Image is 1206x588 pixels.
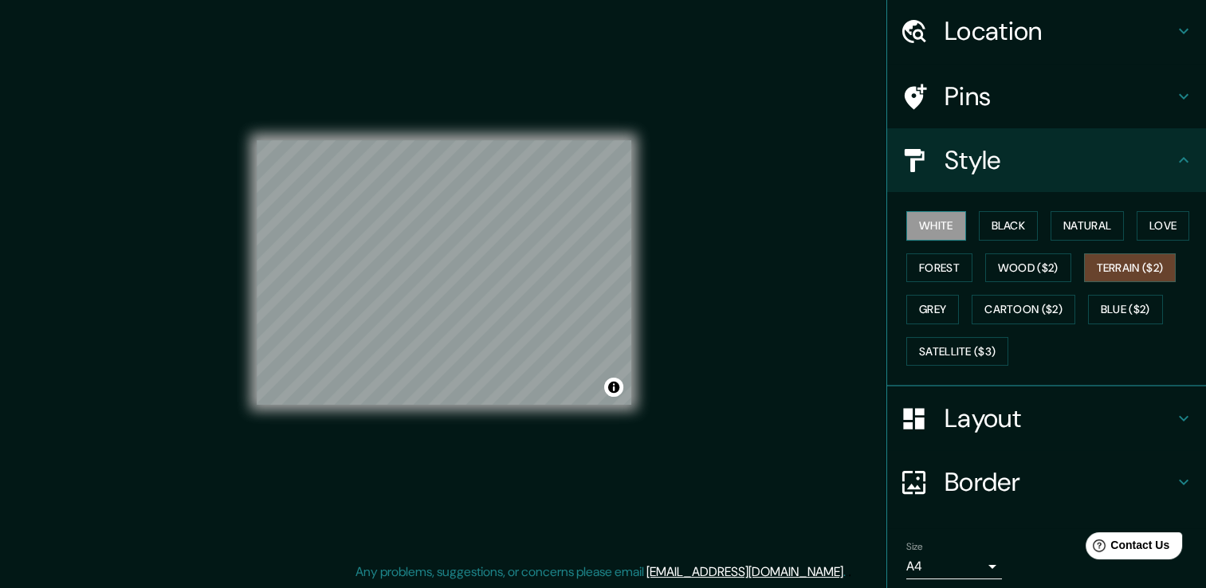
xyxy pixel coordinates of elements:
button: Cartoon ($2) [972,295,1075,324]
button: Terrain ($2) [1084,253,1177,283]
h4: Location [945,15,1174,47]
button: Black [979,211,1039,241]
div: Pins [887,65,1206,128]
div: Border [887,450,1206,514]
div: A4 [906,554,1002,579]
h4: Layout [945,402,1174,434]
button: Natural [1051,211,1124,241]
button: White [906,211,966,241]
iframe: Help widget launcher [1064,526,1188,570]
div: Layout [887,386,1206,450]
div: . [846,563,848,582]
h4: Pins [945,80,1174,112]
button: Wood ($2) [985,253,1071,283]
button: Satellite ($3) [906,337,1008,367]
label: Size [906,540,923,554]
button: Love [1137,211,1189,241]
h4: Border [945,466,1174,498]
canvas: Map [257,140,631,405]
div: . [848,563,851,582]
p: Any problems, suggestions, or concerns please email . [356,563,846,582]
button: Forest [906,253,972,283]
a: [EMAIL_ADDRESS][DOMAIN_NAME] [646,563,843,580]
h4: Style [945,144,1174,176]
button: Toggle attribution [604,378,623,397]
button: Grey [906,295,959,324]
div: Style [887,128,1206,192]
button: Blue ($2) [1088,295,1163,324]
